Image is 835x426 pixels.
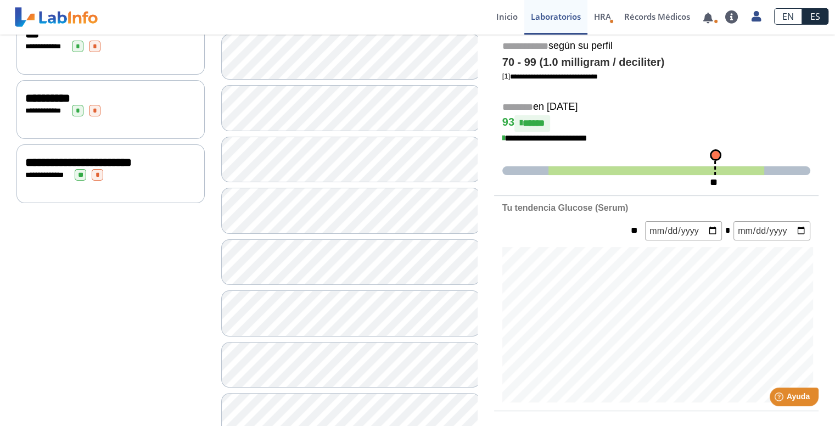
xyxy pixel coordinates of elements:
span: HRA [594,11,611,22]
h4: 93 [502,115,810,132]
h4: 70 - 99 (1.0 milligram / deciliter) [502,56,810,69]
a: [1] [502,72,598,80]
iframe: Help widget launcher [737,383,823,414]
h5: en [DATE] [502,101,810,114]
a: EN [774,8,802,25]
a: ES [802,8,828,25]
input: mm/dd/yyyy [645,221,722,240]
h5: según su perfil [502,40,810,53]
input: mm/dd/yyyy [733,221,810,240]
b: Tu tendencia Glucose (Serum) [502,203,628,212]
